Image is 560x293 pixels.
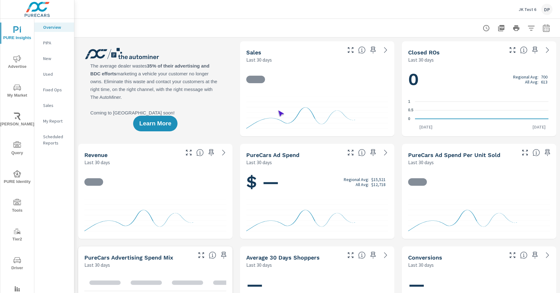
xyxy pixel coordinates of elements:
[34,101,74,110] div: Sales
[408,254,442,261] h5: Conversions
[84,261,110,269] p: Last 30 days
[507,45,517,55] button: Make Fullscreen
[520,251,527,259] span: The number of dealer-specified goals completed by a visitor. [Source: This data is provided by th...
[520,148,530,158] button: Make Fullscreen
[2,141,32,157] span: Query
[510,22,522,34] button: Print Report
[495,22,507,34] button: "Export Report to PDF"
[2,256,32,272] span: Driver
[34,69,74,79] div: Used
[368,148,378,158] span: Save this to your personalized report
[2,113,32,128] span: [PERSON_NAME]
[381,148,391,158] a: See more details in report
[408,117,410,121] text: 0
[368,250,378,260] span: Save this to your personalized report
[84,152,107,158] h5: Revenue
[371,177,386,182] p: $15,521
[184,148,194,158] button: Make Fullscreen
[34,132,74,148] div: Scheduled Reports
[408,56,434,63] p: Last 30 days
[346,148,356,158] button: Make Fullscreen
[246,49,261,56] h5: Sales
[358,251,366,259] span: A rolling 30 day total of daily Shoppers on the dealership website, averaged over the selected da...
[2,55,32,70] span: Advertise
[133,116,177,131] button: Learn More
[43,55,69,62] p: New
[43,40,69,46] p: PIPA
[43,71,69,77] p: Used
[408,99,410,104] text: 1
[542,45,552,55] a: See more details in report
[2,84,32,99] span: My Market
[408,152,500,158] h5: PureCars Ad Spend Per Unit Sold
[541,74,547,79] p: 700
[43,118,69,124] p: My Report
[525,79,538,84] p: All Avg:
[542,250,552,260] a: See more details in report
[356,182,369,187] p: All Avg:
[34,85,74,94] div: Fixed Ops
[206,148,216,158] span: Save this to your personalized report
[2,199,32,214] span: Tools
[513,74,538,79] p: Regional Avg:
[542,148,552,158] span: Save this to your personalized report
[43,24,69,30] p: Overview
[408,69,550,90] h1: 0
[219,148,229,158] a: See more details in report
[520,46,527,54] span: Number of Repair Orders Closed by the selected dealership group over the selected time range. [So...
[246,56,272,63] p: Last 30 days
[346,250,356,260] button: Make Fullscreen
[219,250,229,260] span: Save this to your personalized report
[408,261,434,269] p: Last 30 days
[196,250,206,260] button: Make Fullscreen
[344,177,369,182] p: Regional Avg:
[519,7,536,12] p: JK Test 6
[346,45,356,55] button: Make Fullscreen
[246,171,388,193] h1: $ —
[2,26,32,42] span: PURE Insights
[84,159,110,166] p: Last 30 days
[2,170,32,185] span: PURE Identity
[34,38,74,48] div: PIPA
[43,134,69,146] p: Scheduled Reports
[525,22,537,34] button: Apply Filters
[43,87,69,93] p: Fixed Ops
[408,159,434,166] p: Last 30 days
[371,182,386,187] p: $12,718
[381,45,391,55] a: See more details in report
[541,79,547,84] p: 613
[507,250,517,260] button: Make Fullscreen
[34,116,74,126] div: My Report
[246,152,299,158] h5: PureCars Ad Spend
[196,149,204,156] span: Total sales revenue over the selected date range. [Source: This data is sourced from the dealer’s...
[415,124,437,130] p: [DATE]
[246,254,320,261] h5: Average 30 Days Shoppers
[209,251,216,259] span: This table looks at how you compare to the amount of budget you spend per channel as opposed to y...
[34,23,74,32] div: Overview
[34,54,74,63] div: New
[43,102,69,109] p: Sales
[381,250,391,260] a: See more details in report
[246,261,272,269] p: Last 30 days
[2,228,32,243] span: Tier2
[532,149,540,156] span: Average cost of advertising per each vehicle sold at the dealer over the selected date range. The...
[368,45,378,55] span: Save this to your personalized report
[530,45,540,55] span: Save this to your personalized report
[358,149,366,156] span: Total cost of media for all PureCars channels for the selected dealership group over the selected...
[408,108,413,113] text: 0.5
[528,124,550,130] p: [DATE]
[246,159,272,166] p: Last 30 days
[540,22,552,34] button: Select Date Range
[358,46,366,54] span: Number of vehicles sold by the dealership over the selected date range. [Source: This data is sou...
[530,250,540,260] span: Save this to your personalized report
[139,121,171,126] span: Learn More
[84,254,173,261] h5: PureCars Advertising Spend Mix
[408,49,440,56] h5: Closed ROs
[541,4,552,15] div: DP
